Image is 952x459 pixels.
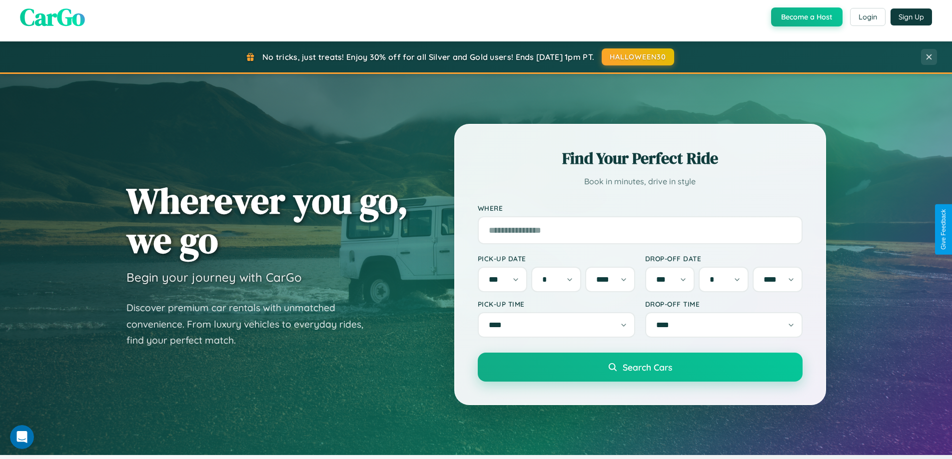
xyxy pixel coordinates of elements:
span: No tricks, just treats! Enjoy 30% off for all Silver and Gold users! Ends [DATE] 1pm PT. [262,52,594,62]
label: Pick-up Date [478,254,635,263]
label: Drop-off Time [645,300,803,308]
span: Search Cars [623,362,672,373]
span: CarGo [20,0,85,33]
button: Search Cars [478,353,803,382]
h2: Find Your Perfect Ride [478,147,803,169]
button: HALLOWEEN30 [602,48,674,65]
h1: Wherever you go, we go [126,181,408,260]
label: Where [478,204,803,212]
label: Drop-off Date [645,254,803,263]
button: Sign Up [891,8,932,25]
p: Book in minutes, drive in style [478,174,803,189]
h3: Begin your journey with CarGo [126,270,302,285]
label: Pick-up Time [478,300,635,308]
p: Discover premium car rentals with unmatched convenience. From luxury vehicles to everyday rides, ... [126,300,376,349]
button: Login [850,8,886,26]
button: Become a Host [771,7,843,26]
div: Give Feedback [940,209,947,250]
iframe: Intercom live chat [10,425,34,449]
